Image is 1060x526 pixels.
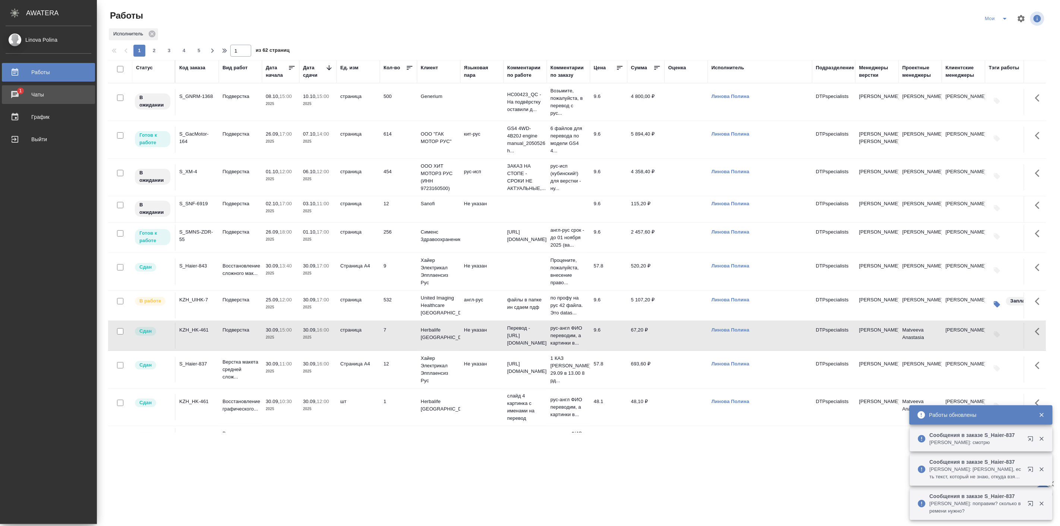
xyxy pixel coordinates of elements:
[421,294,457,317] p: United Imaging Healthcare [GEOGRAPHIC_DATA]
[337,89,380,115] td: страница
[899,394,942,420] td: Matveeva Anastasia
[317,327,329,333] p: 16:00
[1030,12,1046,26] span: Посмотреть информацию
[266,236,296,243] p: 2025
[6,89,91,100] div: Чаты
[942,89,985,115] td: [PERSON_NAME]
[280,94,292,99] p: 15:00
[942,259,985,285] td: [PERSON_NAME]
[148,45,160,57] button: 2
[266,361,280,367] p: 30.09,
[507,91,543,113] p: НС00423_QC - На подвёрстку оставили д...
[266,201,280,206] p: 02.10,
[989,296,1005,313] button: Изменить тэги
[460,259,504,285] td: Не указан
[1034,466,1049,473] button: Закрыть
[266,327,280,333] p: 30.09,
[627,196,665,222] td: 115,20 ₽
[507,360,543,375] p: [URL][DOMAIN_NAME]..
[223,93,258,100] p: Подверстка
[942,225,985,251] td: [PERSON_NAME]
[108,10,143,22] span: Работы
[712,131,750,137] a: Линова Полина
[902,64,938,79] div: Проектные менеджеры
[380,292,417,319] td: 532
[303,207,333,215] p: 2025
[942,164,985,190] td: [PERSON_NAME]
[6,134,91,145] div: Выйти
[134,296,171,306] div: Исполнитель выполняет работу
[946,64,981,79] div: Клиентские менеджеры
[380,127,417,153] td: 614
[627,225,665,251] td: 2 457,60 ₽
[627,292,665,319] td: 5 107,20 ₽
[384,64,400,72] div: Кол-во
[337,164,380,190] td: страница
[139,131,166,146] p: Готов к работе
[859,398,895,405] p: [PERSON_NAME]
[266,131,280,137] p: 26.09,
[179,296,215,304] div: KZH_UIHK-7
[550,125,586,155] p: 6 файлов для перевода по модели GS4 4...
[550,294,586,317] p: по профу на рус 42 файла. Это datas...
[712,64,744,72] div: Исполнитель
[942,357,985,383] td: [PERSON_NAME]
[550,324,586,347] p: рус-англ ФИО переводим, а картинки в...
[380,164,417,190] td: 454
[464,64,500,79] div: Языковая пара
[1034,435,1049,442] button: Закрыть
[280,297,292,302] p: 12:00
[380,394,417,420] td: 1
[421,326,457,341] p: Herbalife [GEOGRAPHIC_DATA]
[179,262,215,270] div: S_Haier-843
[1031,292,1048,310] button: Здесь прячутся важные кнопки
[380,196,417,222] td: 12
[627,357,665,383] td: 693,60 ₽
[859,168,895,175] p: [PERSON_NAME]
[942,323,985,349] td: [PERSON_NAME]
[266,368,296,375] p: 2025
[989,398,1005,414] button: Добавить тэги
[337,292,380,319] td: страница
[460,292,504,319] td: англ-рус
[179,168,215,175] div: S_XM-4
[1023,431,1041,449] button: Открыть в новой вкладке
[712,327,750,333] a: Линова Полина
[590,89,627,115] td: 9.6
[317,399,329,404] p: 12:00
[627,164,665,190] td: 4 358,40 ₽
[1031,394,1048,412] button: Здесь прячутся важные кнопки
[590,225,627,251] td: 9.6
[266,94,280,99] p: 08.10,
[460,357,504,383] td: Не указан
[380,428,417,454] td: 7
[421,228,457,243] p: Сименс Здравоохранение
[812,164,855,190] td: DTPspecialists
[193,45,205,57] button: 5
[223,326,258,334] p: Подверстка
[139,201,166,216] p: В ожидании
[590,323,627,349] td: 9.6
[223,296,258,304] p: Подверстка
[550,87,586,117] p: Возьмите, пожалуйста, в перевод с рус...
[812,89,855,115] td: DTPspecialists
[223,200,258,207] p: Подверстка
[303,270,333,277] p: 2025
[460,428,504,454] td: Не указан
[421,398,457,413] p: Herbalife [GEOGRAPHIC_DATA]
[303,64,325,79] div: Дата сдачи
[134,398,171,408] div: Менеджер проверил работу исполнителя, передает ее на следующий этап
[899,292,942,319] td: [PERSON_NAME]
[303,236,333,243] p: 2025
[550,355,586,384] p: 1 КАЗ [PERSON_NAME] 29.09 в 13.00 8 рд...
[337,196,380,222] td: страница
[421,130,457,145] p: ООО "ГАК МОТОР РУС"
[134,326,171,336] div: Менеджер проверил работу исполнителя, передает ее на следующий этап
[1031,357,1048,374] button: Здесь прячутся важные кнопки
[178,47,190,54] span: 4
[812,357,855,383] td: DTPspecialists
[1012,10,1030,28] span: Настроить таблицу
[712,263,750,269] a: Линова Полина
[303,263,317,269] p: 30.09,
[223,64,248,72] div: Вид работ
